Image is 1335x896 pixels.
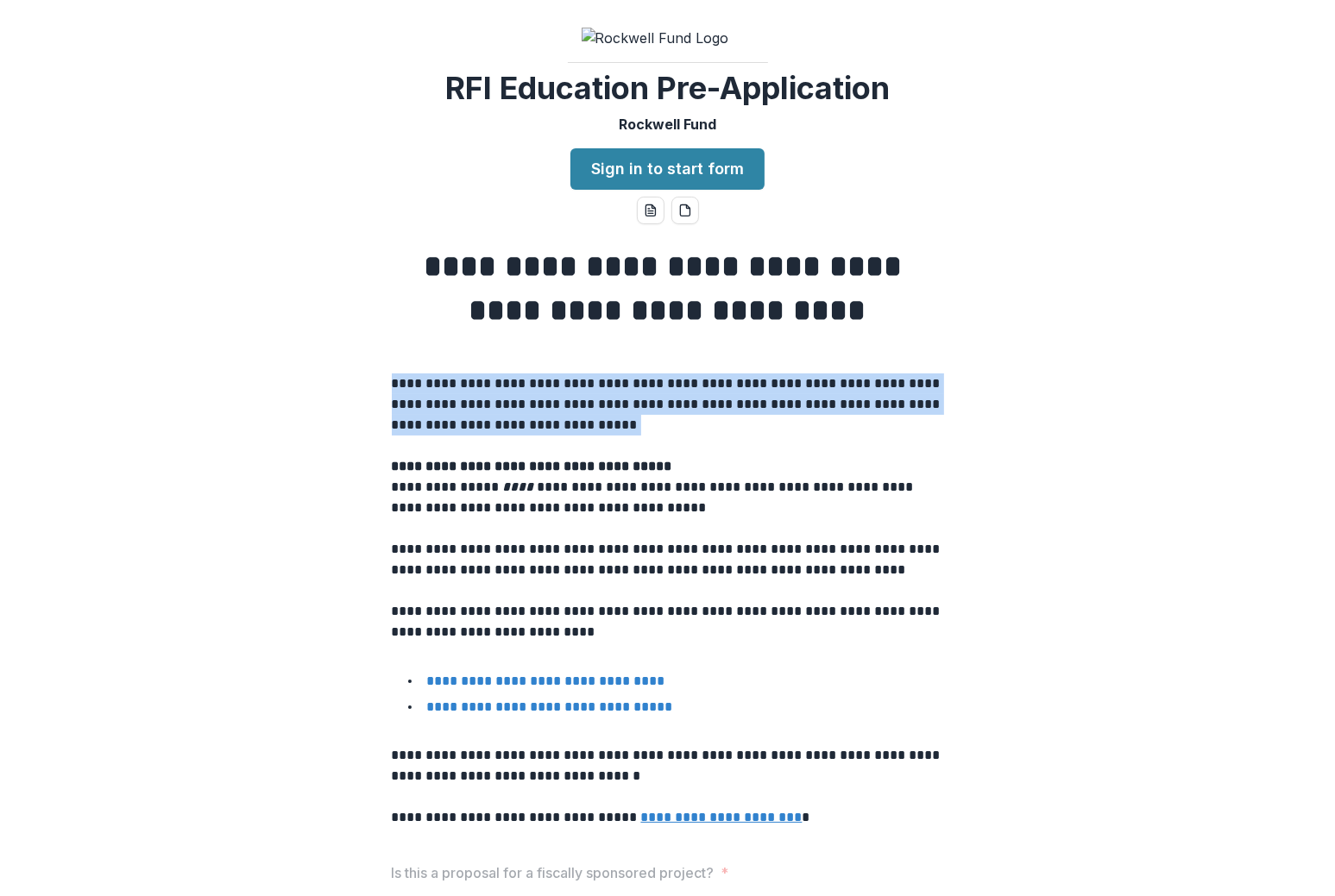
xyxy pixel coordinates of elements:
[619,114,716,135] p: Rockwell Fund
[445,70,890,107] h2: RFI Education Pre-Application
[570,148,765,190] a: Sign in to start form
[392,862,715,883] p: Is this a proposal for a fiscally sponsored project?
[637,197,664,224] button: word-download
[671,197,699,224] button: pdf-download
[582,28,754,48] img: Rockwell Fund Logo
